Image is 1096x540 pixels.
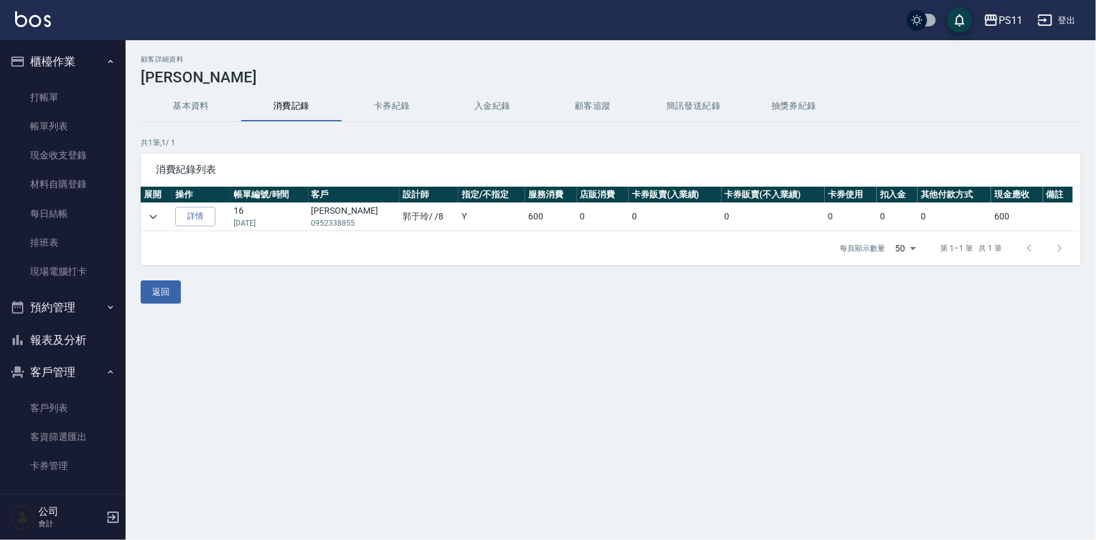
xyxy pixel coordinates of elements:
[1033,9,1081,32] button: 登出
[979,8,1028,33] button: PS11
[38,505,102,518] h5: 公司
[141,280,181,304] button: 返回
[156,163,1066,176] span: 消費紀錄列表
[577,203,629,231] td: 0
[38,518,102,529] p: 會計
[5,486,121,519] button: 行銷工具
[5,199,121,228] a: 每日結帳
[231,203,308,231] td: 16
[947,8,972,33] button: save
[5,228,121,257] a: 排班表
[5,356,121,388] button: 客戶管理
[5,83,121,112] a: 打帳單
[525,203,577,231] td: 600
[458,203,525,231] td: Y
[141,187,172,203] th: 展開
[141,69,1081,86] h3: [PERSON_NAME]
[5,112,121,141] a: 帳單列表
[5,394,121,422] a: 客戶列表
[458,187,525,203] th: 指定/不指定
[141,137,1081,148] p: 共 1 筆, 1 / 1
[141,91,241,121] button: 基本資料
[991,187,1043,203] th: 現金應收
[10,505,35,530] img: Person
[722,203,825,231] td: 0
[175,207,215,226] a: 詳情
[231,187,308,203] th: 帳單編號/時間
[543,91,643,121] button: 顧客追蹤
[342,91,442,121] button: 卡券紀錄
[577,187,629,203] th: 店販消費
[877,187,918,203] th: 扣入金
[234,218,305,229] p: [DATE]
[5,170,121,199] a: 材料自購登錄
[5,324,121,356] button: 報表及分析
[172,187,231,203] th: 操作
[722,187,825,203] th: 卡券販賣(不入業績)
[5,291,121,324] button: 預約管理
[5,45,121,78] button: 櫃檯作業
[918,203,991,231] td: 0
[891,231,921,265] div: 50
[643,91,744,121] button: 簡訊發送紀錄
[312,218,397,229] p: 0952338855
[144,207,163,226] button: expand row
[5,141,121,170] a: 現金收支登錄
[5,257,121,286] a: 現場電腦打卡
[825,203,877,231] td: 0
[840,243,886,254] p: 每頁顯示數量
[399,187,458,203] th: 設計師
[241,91,342,121] button: 消費記錄
[399,203,458,231] td: 郭于玲 / /8
[991,203,1043,231] td: 600
[15,11,51,27] img: Logo
[918,187,991,203] th: 其他付款方式
[442,91,543,121] button: 入金紀錄
[629,203,721,231] td: 0
[744,91,844,121] button: 抽獎券紀錄
[5,451,121,480] a: 卡券管理
[877,203,918,231] td: 0
[999,13,1023,28] div: PS11
[5,422,121,451] a: 客資篩選匯出
[941,243,1002,254] p: 第 1–1 筆 共 1 筆
[825,187,877,203] th: 卡券使用
[308,203,400,231] td: [PERSON_NAME]
[141,55,1081,63] h2: 顧客詳細資料
[525,187,577,203] th: 服務消費
[629,187,721,203] th: 卡券販賣(入業績)
[1043,187,1073,203] th: 備註
[308,187,400,203] th: 客戶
